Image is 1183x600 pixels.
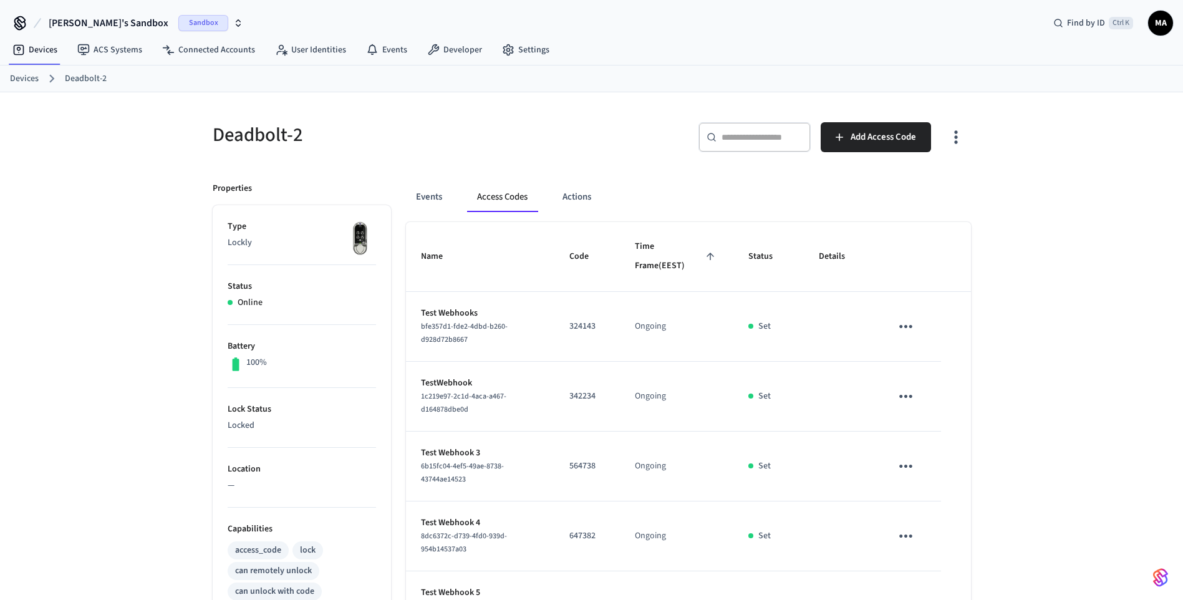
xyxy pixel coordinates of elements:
[246,356,267,369] p: 100%
[421,447,540,460] p: Test Webhook 3
[620,432,733,501] td: Ongoing
[1109,17,1133,29] span: Ctrl K
[228,220,376,233] p: Type
[620,292,733,362] td: Ongoing
[758,320,771,333] p: Set
[620,501,733,571] td: Ongoing
[1067,17,1105,29] span: Find by ID
[467,182,538,212] button: Access Codes
[851,129,916,145] span: Add Access Code
[569,460,605,473] p: 564738
[421,321,508,345] span: bfe357d1-fde2-4dbd-b260-d928d72b8667
[228,479,376,492] p: —
[265,39,356,61] a: User Identities
[1153,568,1168,588] img: SeamLogoGradient.69752ec5.svg
[748,247,789,266] span: Status
[235,544,281,557] div: access_code
[569,390,605,403] p: 342234
[569,530,605,543] p: 647382
[417,39,492,61] a: Developer
[213,122,584,148] h5: Deadbolt-2
[635,237,718,276] span: Time Frame(EEST)
[345,220,376,258] img: Lockly Vision Lock, Front
[821,122,931,152] button: Add Access Code
[569,320,605,333] p: 324143
[1043,12,1143,34] div: Find by IDCtrl K
[421,461,504,485] span: 6b15fc04-4ef5-49ae-8738-43744ae14523
[1148,11,1173,36] button: MA
[300,544,316,557] div: lock
[235,564,312,578] div: can remotely unlock
[356,39,417,61] a: Events
[421,516,540,530] p: Test Webhook 4
[569,247,605,266] span: Code
[819,247,861,266] span: Details
[228,236,376,249] p: Lockly
[492,39,559,61] a: Settings
[2,39,67,61] a: Devices
[758,390,771,403] p: Set
[228,403,376,416] p: Lock Status
[67,39,152,61] a: ACS Systems
[421,247,459,266] span: Name
[152,39,265,61] a: Connected Accounts
[421,377,540,390] p: TestWebhook
[228,419,376,432] p: Locked
[620,362,733,432] td: Ongoing
[213,182,252,195] p: Properties
[10,72,39,85] a: Devices
[553,182,601,212] button: Actions
[421,391,506,415] span: 1c219e97-2c1d-4aca-a467-d164878dbe0d
[406,182,452,212] button: Events
[65,72,107,85] a: Deadbolt-2
[758,460,771,473] p: Set
[406,182,971,212] div: ant example
[758,530,771,543] p: Set
[228,340,376,353] p: Battery
[238,296,263,309] p: Online
[421,307,540,320] p: Test Webhooks
[421,531,507,554] span: 8dc6372c-d739-4fd0-939d-954b14537a03
[228,280,376,293] p: Status
[228,523,376,536] p: Capabilities
[235,585,314,598] div: can unlock with code
[1149,12,1172,34] span: MA
[178,15,228,31] span: Sandbox
[228,463,376,476] p: Location
[421,586,540,599] p: Test Webhook 5
[49,16,168,31] span: [PERSON_NAME]'s Sandbox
